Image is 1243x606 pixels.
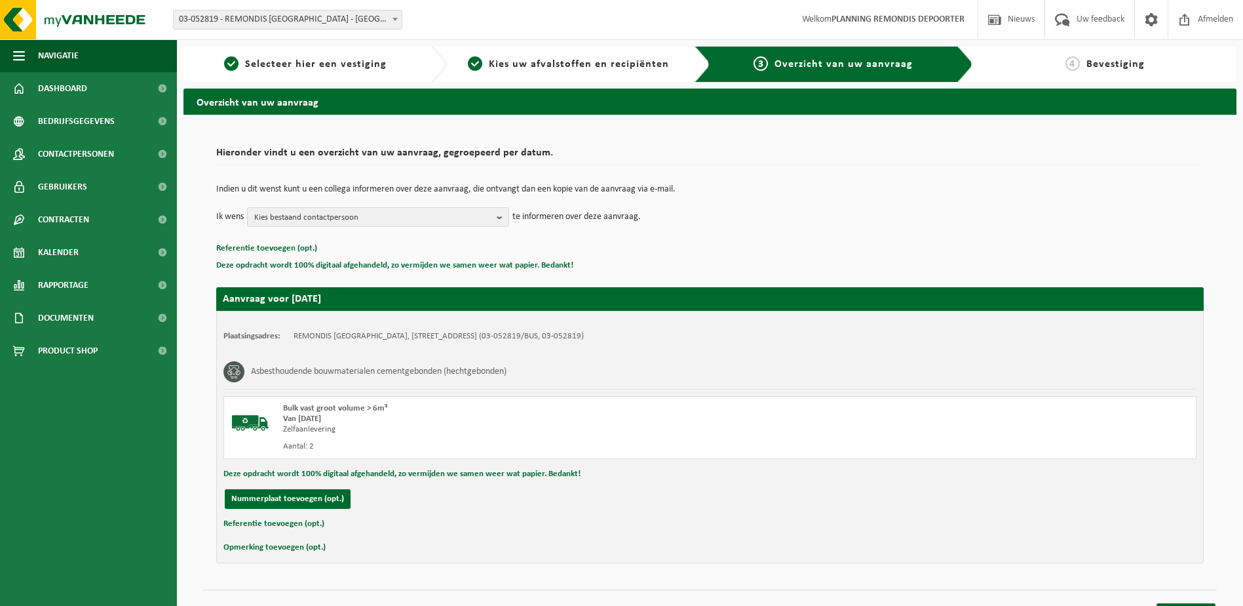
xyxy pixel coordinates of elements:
[294,331,584,342] td: REMONDIS [GEOGRAPHIC_DATA], [STREET_ADDRESS] (03-052819/BUS, 03-052819)
[1086,59,1145,70] span: Bevestiging
[216,148,1204,165] h2: Hieronder vindt u een overzicht van uw aanvraag, gegroepeerd per datum.
[216,240,317,257] button: Referentie toevoegen (opt.)
[1065,56,1080,71] span: 4
[173,10,402,30] span: 03-052819 - REMONDIS WEST-VLAANDEREN - OOSTENDE
[38,72,87,105] span: Dashboard
[190,56,421,72] a: 1Selecteer hier een vestiging
[216,207,244,227] p: Ik wens
[216,185,1204,194] p: Indien u dit wenst kunt u een collega informeren over deze aanvraag, die ontvangt dan een kopie v...
[183,89,1236,114] h2: Overzicht van uw aanvraag
[223,466,581,483] button: Deze opdracht wordt 100% digitaal afgehandeld, zo vermijden we samen weer wat papier. Bedankt!
[247,207,509,227] button: Kies bestaand contactpersoon
[512,207,641,227] p: te informeren over deze aanvraag.
[283,424,763,435] div: Zelfaanlevering
[38,203,89,236] span: Contracten
[223,332,280,340] strong: Plaatsingsadres:
[224,56,239,71] span: 1
[223,294,321,304] strong: Aanvraag voor [DATE]
[251,361,507,382] h3: Asbesthoudende bouwmaterialen cementgebonden (hechtgebonden)
[254,208,491,228] span: Kies bestaand contactpersoon
[754,56,768,71] span: 3
[38,138,114,171] span: Contactpersonen
[223,515,324,533] button: Referentie toevoegen (opt.)
[216,257,573,274] button: Deze opdracht wordt 100% digitaal afgehandeld, zo vermijden we samen weer wat papier. Bedankt!
[38,302,94,334] span: Documenten
[38,105,115,138] span: Bedrijfsgegevens
[283,414,321,423] strong: Van [DATE]
[225,489,351,509] button: Nummerplaat toevoegen (opt.)
[468,56,482,71] span: 2
[231,403,270,443] img: BL-SO-LV.png
[174,10,402,29] span: 03-052819 - REMONDIS WEST-VLAANDEREN - OOSTENDE
[38,269,88,302] span: Rapportage
[283,441,763,452] div: Aantal: 2
[38,171,87,203] span: Gebruikers
[774,59,913,70] span: Overzicht van uw aanvraag
[38,39,79,72] span: Navigatie
[453,56,684,72] a: 2Kies uw afvalstoffen en recipiënten
[832,14,965,24] strong: PLANNING REMONDIS DEPOORTER
[489,59,669,70] span: Kies uw afvalstoffen en recipiënten
[283,404,387,413] span: Bulk vast groot volume > 6m³
[38,236,79,269] span: Kalender
[38,334,98,367] span: Product Shop
[223,539,326,556] button: Opmerking toevoegen (opt.)
[245,59,387,70] span: Selecteer hier een vestiging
